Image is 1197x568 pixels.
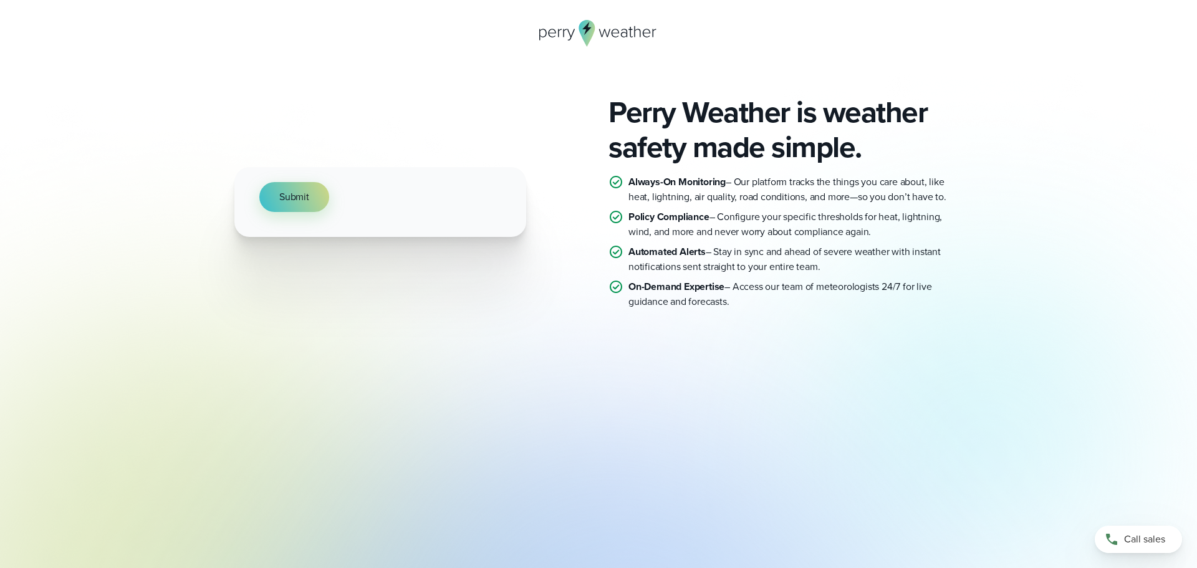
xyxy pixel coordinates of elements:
p: – Access our team of meteorologists 24/7 for live guidance and forecasts. [628,279,963,309]
strong: Policy Compliance [628,209,709,224]
button: Submit [259,182,329,212]
h2: Perry Weather is weather safety made simple. [608,95,963,165]
strong: Always-On Monitoring [628,175,726,189]
p: – Configure your specific thresholds for heat, lightning, wind, and more and never worry about co... [628,209,963,239]
p: – Our platform tracks the things you care about, like heat, lightning, air quality, road conditio... [628,175,963,205]
span: Submit [279,190,309,205]
span: Call sales [1124,532,1165,547]
p: – Stay in sync and ahead of severe weather with instant notifications sent straight to your entir... [628,244,963,274]
strong: Automated Alerts [628,244,706,259]
a: Call sales [1095,526,1182,553]
strong: On-Demand Expertise [628,279,724,294]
